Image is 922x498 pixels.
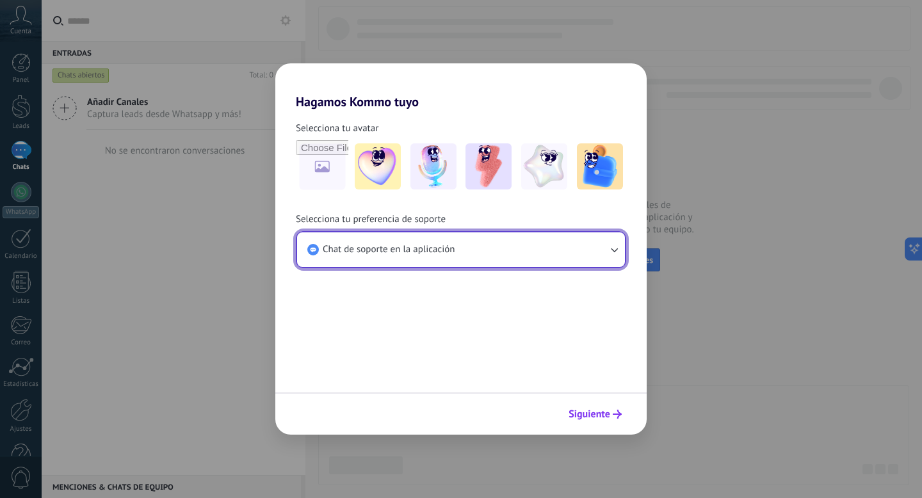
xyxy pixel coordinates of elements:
span: Siguiente [569,410,610,419]
span: Selecciona tu avatar [296,122,378,135]
img: -2.jpeg [410,143,457,189]
img: -4.jpeg [521,143,567,189]
span: Selecciona tu preferencia de soporte [296,213,446,226]
img: -3.jpeg [465,143,512,189]
img: -1.jpeg [355,143,401,189]
button: Siguiente [563,403,627,425]
h2: Hagamos Kommo tuyo [275,63,647,109]
button: Chat de soporte en la aplicación [297,232,625,267]
img: -5.jpeg [577,143,623,189]
span: Chat de soporte en la aplicación [323,243,455,256]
